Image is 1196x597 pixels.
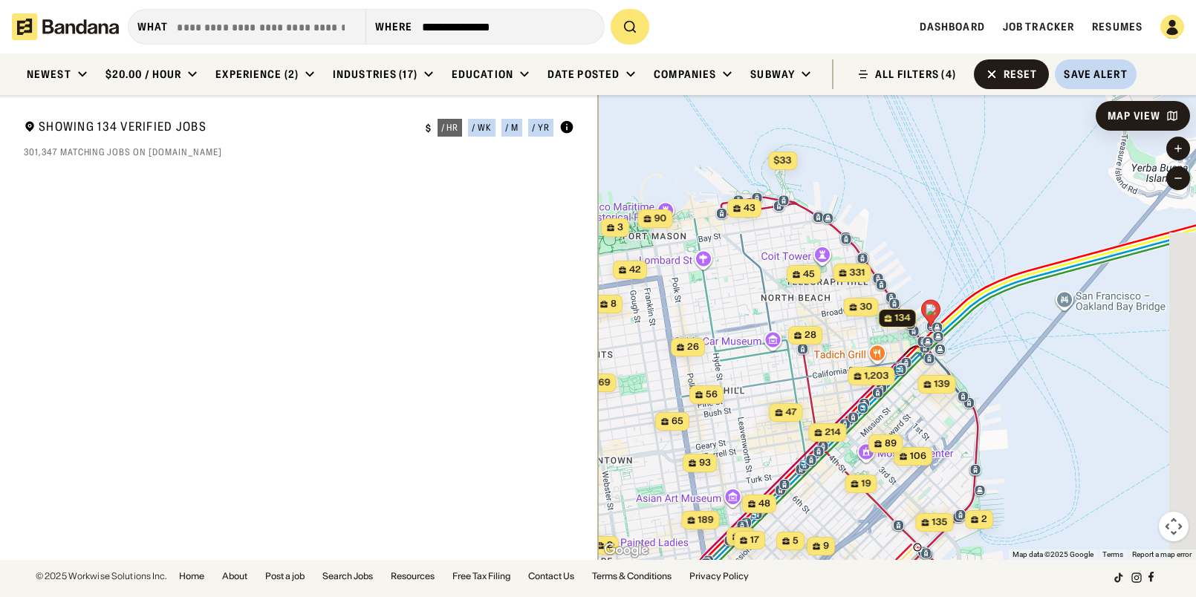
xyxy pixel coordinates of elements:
[654,68,716,81] div: Companies
[805,329,816,342] span: 28
[875,69,956,79] div: ALL FILTERS (4)
[1064,68,1127,81] div: Save Alert
[333,68,417,81] div: Industries (17)
[1132,550,1192,558] a: Report a map error
[441,123,459,132] div: / hr
[426,123,432,134] div: $
[793,535,799,547] span: 5
[179,572,204,581] a: Home
[24,119,414,137] div: Showing 134 Verified Jobs
[24,166,573,561] div: grid
[758,497,770,510] span: 48
[689,572,749,581] a: Privacy Policy
[105,68,182,81] div: $20.00 / hour
[750,68,795,81] div: Subway
[934,378,949,391] span: 139
[1013,550,1093,558] span: Map data ©2025 Google
[629,264,641,276] span: 42
[744,202,755,215] span: 43
[215,68,299,81] div: Experience (2)
[920,20,985,33] a: Dashboard
[1004,69,1038,79] div: Reset
[24,146,574,158] div: 301,347 matching jobs on [DOMAIN_NAME]
[750,534,759,547] span: 17
[1003,20,1074,33] a: Job Tracker
[859,301,872,313] span: 30
[391,572,435,581] a: Resources
[864,370,888,382] span: 1,203
[532,123,550,132] div: / yr
[849,267,865,279] span: 331
[699,457,711,469] span: 93
[322,572,373,581] a: Search Jobs
[375,20,413,33] div: Where
[602,541,651,560] img: Google
[617,221,623,234] span: 3
[27,68,71,81] div: Newest
[36,572,167,581] div: © 2025 Workwise Solutions Inc.
[592,572,672,581] a: Terms & Conditions
[785,406,796,419] span: 47
[611,298,617,310] span: 8
[698,514,713,526] span: 189
[672,415,683,428] span: 65
[981,513,987,526] span: 2
[803,268,815,281] span: 45
[687,341,699,353] span: 26
[222,572,247,581] a: About
[885,437,897,450] span: 89
[1159,512,1189,541] button: Map camera controls
[505,123,519,132] div: / m
[1102,550,1123,558] a: Terms (opens in new tab)
[452,572,510,581] a: Free Tax Filing
[910,450,926,463] span: 106
[1092,20,1143,33] a: Resumes
[825,426,840,439] span: 214
[602,541,651,560] a: Open this area in Google Maps (opens a new window)
[12,13,119,40] img: Bandana logotype
[861,477,871,490] span: 19
[547,68,620,81] div: Date Posted
[472,123,492,132] div: / wk
[706,388,718,401] span: 56
[528,572,574,581] a: Contact Us
[654,212,666,225] span: 90
[823,540,829,552] span: 9
[452,68,513,81] div: Education
[592,376,610,388] span: $69
[137,20,168,33] div: what
[265,572,305,581] a: Post a job
[1108,111,1160,121] div: Map View
[894,312,910,324] span: 134
[932,516,947,529] span: 135
[773,154,791,166] span: $33
[607,539,613,552] span: 2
